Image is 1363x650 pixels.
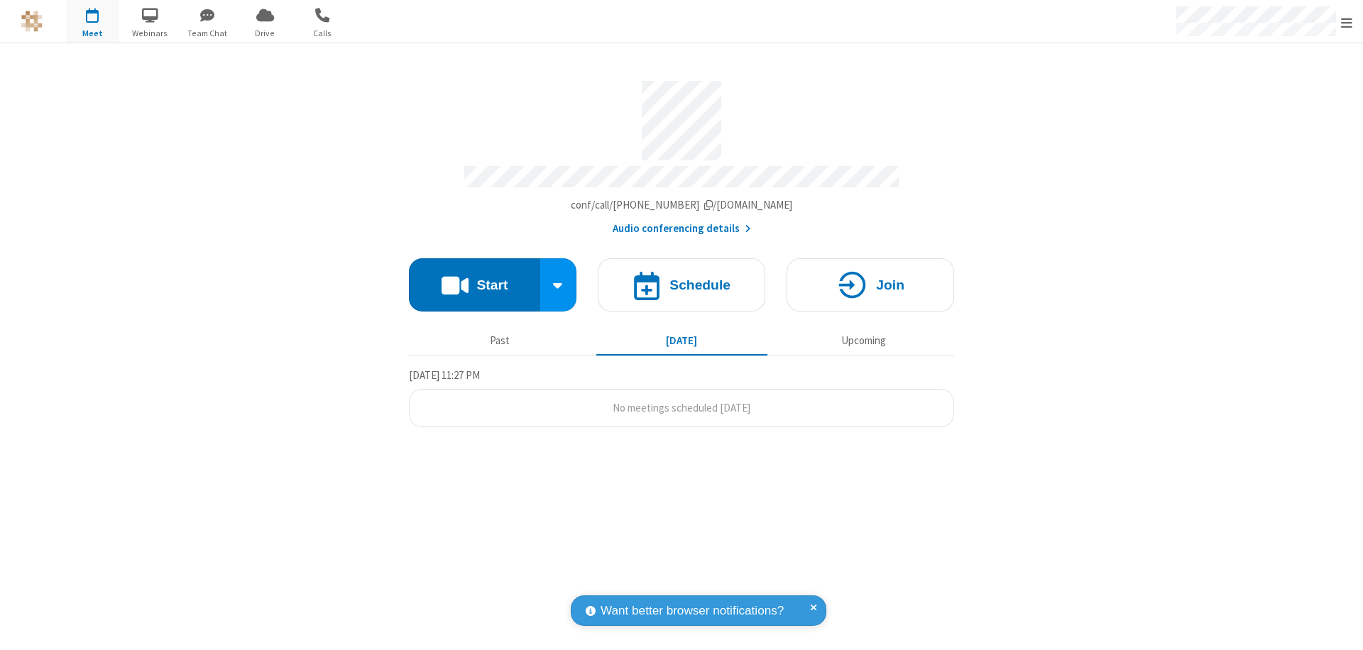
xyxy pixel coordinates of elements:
[476,278,508,292] h4: Start
[596,327,767,354] button: [DATE]
[409,258,540,312] button: Start
[409,70,954,237] section: Account details
[571,198,793,211] span: Copy my meeting room link
[669,278,730,292] h4: Schedule
[181,27,234,40] span: Team Chat
[296,27,349,40] span: Calls
[415,327,586,354] button: Past
[66,27,119,40] span: Meet
[787,258,954,312] button: Join
[571,197,793,214] button: Copy my meeting room linkCopy my meeting room link
[409,368,480,382] span: [DATE] 11:27 PM
[778,327,949,354] button: Upcoming
[613,401,750,414] span: No meetings scheduled [DATE]
[540,258,577,312] div: Start conference options
[598,258,765,312] button: Schedule
[409,367,954,428] section: Today's Meetings
[21,11,43,32] img: QA Selenium DO NOT DELETE OR CHANGE
[613,221,751,237] button: Audio conferencing details
[124,27,177,40] span: Webinars
[601,602,784,620] span: Want better browser notifications?
[239,27,292,40] span: Drive
[876,278,904,292] h4: Join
